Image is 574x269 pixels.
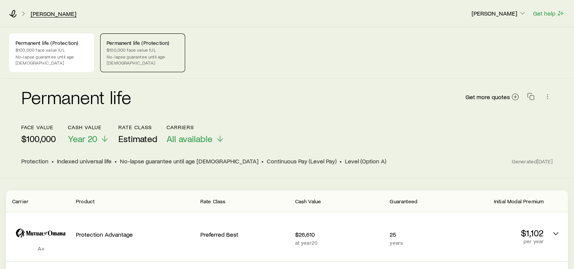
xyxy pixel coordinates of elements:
[295,231,384,238] p: $26,610
[21,88,131,106] h2: Permanent life
[9,33,94,72] a: Permanent life (Protection)$100,000 face value IULNo-lapse guarantee until age [DEMOGRAPHIC_DATA]
[30,10,77,17] a: [PERSON_NAME]
[12,245,70,252] p: A+
[167,124,225,130] p: Carriers
[537,158,553,165] span: [DATE]
[12,198,28,204] span: Carrier
[295,198,321,204] span: Cash Value
[295,240,384,246] p: at year 20
[52,157,54,165] span: •
[465,94,510,100] span: Get more quotes
[118,124,157,130] p: Rate Class
[100,33,185,72] a: Permanent life (Protection)$100,000 face value IULNo-lapse guarantee until age [DEMOGRAPHIC_DATA]
[107,54,179,66] p: No-lapse guarantee until age [DEMOGRAPHIC_DATA]
[200,198,226,204] span: Rate Class
[107,47,179,53] p: $100,000 face value IUL
[16,40,88,46] p: Permanent life (Protection)
[390,240,449,246] p: years
[76,198,94,204] span: Product
[465,93,519,101] a: Get more quotes
[261,157,264,165] span: •
[390,198,417,204] span: Guaranteed
[471,9,527,18] button: [PERSON_NAME]
[120,157,258,165] span: No-lapse guarantee until age [DEMOGRAPHIC_DATA]
[107,40,179,46] p: Permanent life (Protection)
[512,158,553,165] span: Generated
[68,133,97,144] span: Year 20
[21,157,49,165] span: Protection
[494,198,544,204] span: Initial Modal Premium
[345,157,386,165] span: Level (Option A)
[390,231,449,238] p: 25
[533,9,565,18] button: Get help
[200,231,289,238] p: Preferred Best
[455,228,544,238] p: $1,102
[167,133,212,144] span: All available
[267,157,337,165] span: Continuous Pay (Level Pay)
[167,124,225,144] button: CarriersAll available
[68,124,109,130] p: Cash Value
[118,133,157,144] span: Estimated
[16,47,88,53] p: $100,000 face value IUL
[57,157,112,165] span: Indexed universal life
[115,157,117,165] span: •
[21,133,56,144] p: $100,000
[21,124,56,130] p: face value
[16,54,88,66] p: No-lapse guarantee until age [DEMOGRAPHIC_DATA]
[76,231,194,238] p: Protection Advantage
[472,9,526,17] p: [PERSON_NAME]
[455,238,544,244] p: per year
[68,124,109,144] button: Cash ValueYear 20
[118,124,157,144] button: Rate ClassEstimated
[340,157,342,165] span: •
